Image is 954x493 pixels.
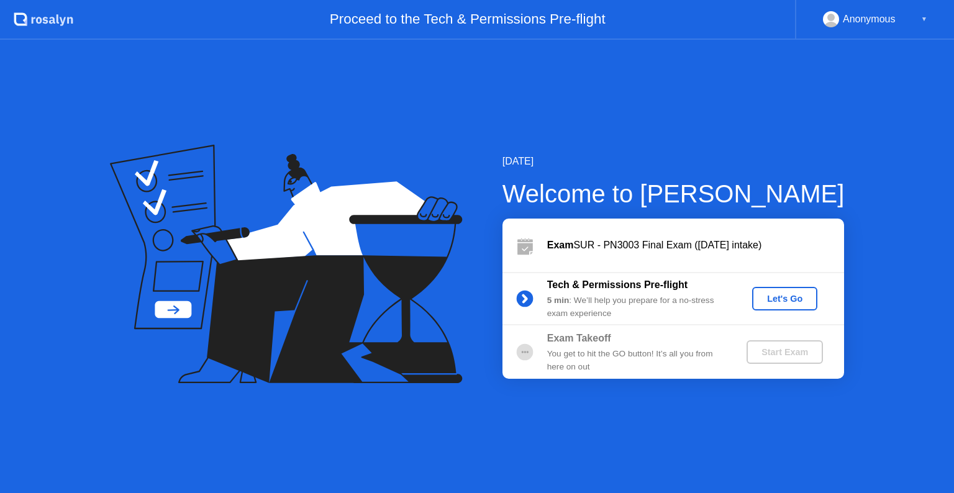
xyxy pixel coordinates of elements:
div: ▼ [921,11,927,27]
b: Exam [547,240,574,250]
div: Anonymous [843,11,896,27]
b: Tech & Permissions Pre-flight [547,279,688,290]
div: : We’ll help you prepare for a no-stress exam experience [547,294,726,320]
div: SUR - PN3003 Final Exam ([DATE] intake) [547,238,844,253]
div: Welcome to [PERSON_NAME] [502,175,845,212]
div: Let's Go [757,294,812,304]
button: Let's Go [752,287,817,310]
div: You get to hit the GO button! It’s all you from here on out [547,348,726,373]
div: [DATE] [502,154,845,169]
b: 5 min [547,296,570,305]
button: Start Exam [747,340,823,364]
div: Start Exam [752,347,818,357]
b: Exam Takeoff [547,333,611,343]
